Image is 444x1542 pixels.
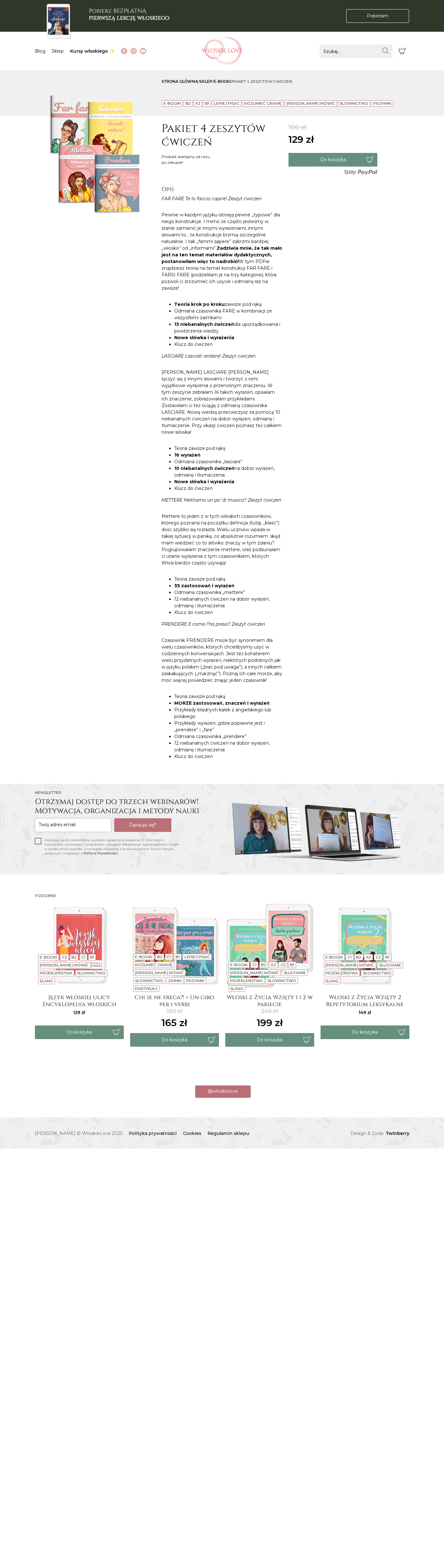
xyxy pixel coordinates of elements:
[40,979,53,983] a: Slang
[174,700,270,706] b: MORZE zastosowań, znaczeń i wyrażeń
[174,740,270,753] span: 12 niebanalnych ćwiczeń na dobór wyrażeń, odmianę i tłumaczenia
[367,13,388,19] span: Pobieram
[44,838,182,856] p: Zapisując się do newslettera, wyrażasz zgodę na przesyłanie Ci informacji o nowościach, promocjac...
[174,590,245,595] span: Odmiana czasownika „mettere”
[288,132,314,147] ins: 129
[157,954,162,959] a: B2
[385,955,389,959] a: B1
[359,1010,371,1015] span: 149
[346,9,409,23] a: Pobieram
[351,125,378,131] span: Promocja
[174,321,234,327] b: 13 niebanalnych ćwiczeń
[379,963,401,967] a: Słuchanie
[257,1016,283,1030] ins: 199
[261,962,266,967] a: B2
[162,497,281,503] span: METTERE Mettiamo un po’ di musica? Zeszyt ćwiczeń
[40,963,89,967] a: [PERSON_NAME] mówić
[162,212,280,251] span: Pewnie w każdym języku istnieją pewne „typowe” dla niego konstrukcje. I mimo że często jesteśmy w...
[230,978,263,983] a: Przekleństwa
[174,479,234,484] b: Nowe słówka i wyrażenia
[174,720,265,733] span: Przykłady wyrażeń, gdzie poprawne jest i „prendere” i „fare”
[208,1088,238,1094] span: @wloskielove
[135,986,157,991] a: Partykuły
[348,955,352,959] a: C1
[288,122,314,132] del: 156
[288,153,377,167] button: Do koszyka
[230,970,279,975] a: [PERSON_NAME] mówić
[129,1130,177,1136] a: Polityka prywatności
[40,955,57,959] a: E-booki
[321,1130,409,1137] p: Design & Code
[195,1085,251,1098] a: Instagram @wloskielove
[90,955,94,959] a: B1
[230,986,243,991] a: Slang
[214,79,231,84] a: E-booki
[186,101,191,106] a: B2
[174,754,213,759] span: Klucz do ćwiczeń
[40,971,72,975] a: Przekleństwa
[162,196,262,201] span: FAR FARE Te lo faccio capire! Zeszyt ćwiczeń
[73,1010,85,1015] span: 129
[52,48,64,54] a: Sklep
[35,1025,124,1039] button: Do koszyka
[174,341,213,347] span: Klucz do ćwiczeń
[184,954,210,959] a: Lepiej pisać
[35,994,124,1007] a: Język włoskiej ulicy Encyklopedia włoskich wulgaryzmów
[35,893,409,898] h3: Podobne
[281,962,286,967] a: C2
[89,8,169,21] h3: Pobierz BEZPŁATNĄ
[174,694,225,699] span: Teoria zawsze pod ręką
[114,818,171,832] button: Zapisuję się!*
[232,79,292,84] span: Pakiet 4 zeszytów ćwiczeń
[321,1025,409,1039] button: Do koszyka
[225,994,314,1007] a: Włoski z Życia Wzięty 1 i 2 w pakiecie
[230,962,248,967] a: E-booki
[35,797,219,816] h3: Otrzymaj dostęp do trzech webinarów! Motywacja, organizacja i metody nauki
[174,576,225,582] span: Teoria zawsze pod ręką
[376,955,381,959] a: C2
[366,955,371,959] a: A2
[174,596,270,609] span: 12 niebanalnych ćwiczeń na dobór wyrażeń, odmianę i tłumaczenia
[135,954,152,959] a: E-booki
[325,979,339,983] a: Slang
[252,962,256,967] a: C1
[202,37,243,65] img: Włoskielove
[174,485,213,491] span: Klucz do ćwiczeń
[62,955,67,959] a: C2
[162,259,276,291] span: W tym PDFie znajdziesz teorię na temat konstrukcji FAR FARE i FARSI FARE (podzieliłam je na trzy ...
[35,48,45,54] a: Blog
[174,707,271,719] span: Przykłady błędnych kalek z angielskiego lub polskiego
[174,734,247,739] span: Odmiana czasownika „prendere”
[286,101,335,106] a: [PERSON_NAME] mówić
[340,101,368,106] a: Słownictwo
[162,245,282,264] b: Zadziwia mnie, że tak mało jest na ten temat materiałów dydaktycznych, postanowiłam więc to nadro...
[174,308,272,320] span: Odmiana czasownika FARE w kombinacji ze wszystkimi zaimkami
[271,962,276,967] a: A2
[168,978,182,983] a: Zaimki
[162,1016,187,1030] ins: 165
[163,101,181,106] a: E-booki
[174,445,225,451] span: Teoria zawsze pod ręką
[130,994,219,1007] h4: Chi se ne frega?! + Un giro per i verbi
[35,1130,123,1137] span: [PERSON_NAME] © WłoskieLove 2025
[284,970,306,975] a: Słuchanie
[325,971,358,975] a: Przekleństwa
[195,101,200,106] a: A2
[257,1007,283,1016] del: 246
[174,610,213,615] span: Klucz do ćwiczeń
[321,994,409,1007] h4: Włoski z Życia Wzięty 2 Repetytorium leksykalne
[174,452,201,458] b: 16 wyrażeń
[320,44,393,58] input: Szukaj...
[174,465,235,471] b: 10 niebanalnych ćwiczeń
[167,954,171,959] a: C1
[162,186,282,193] h2: Opis
[162,122,282,149] h1: Pakiet 4 zeszytów ćwiczeń
[162,154,210,165] div: Produkt dostępny od razu po zakupie!
[268,978,296,983] a: Słownictwo
[176,954,180,959] a: B1
[205,101,209,106] a: B1
[89,14,169,22] b: pierwszą lekcję włoskiego
[356,955,361,959] a: B2
[174,459,242,465] span: Odmiana czasownika „lasciare”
